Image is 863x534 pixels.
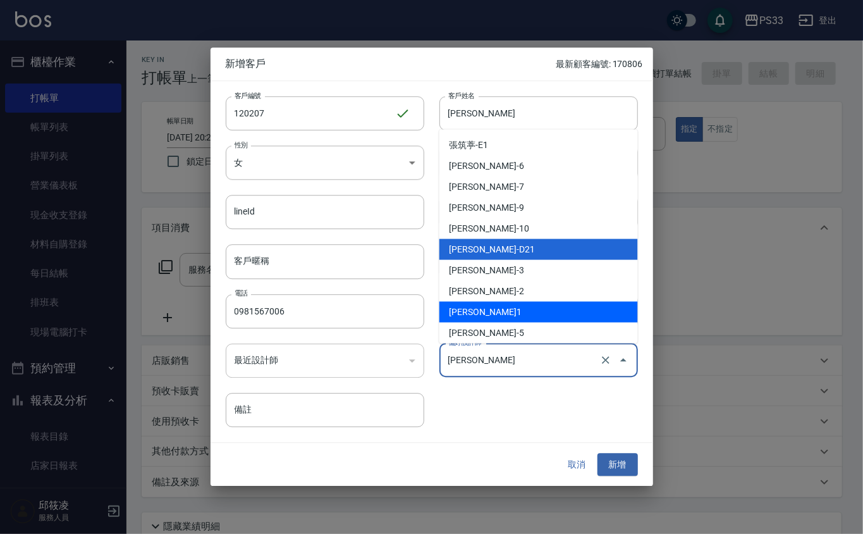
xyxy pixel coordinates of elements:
label: 電話 [235,289,248,298]
button: 取消 [557,453,597,476]
li: 張筑葶-E1 [439,135,638,156]
li: [PERSON_NAME]-5 [439,323,638,344]
li: [PERSON_NAME]-2 [439,281,638,302]
button: 新增 [597,453,638,476]
li: [PERSON_NAME]-6 [439,156,638,177]
label: 客戶姓名 [448,90,475,100]
button: Clear [597,352,615,369]
li: [PERSON_NAME]-9 [439,197,638,218]
label: 客戶編號 [235,90,261,100]
li: [PERSON_NAME]-3 [439,260,638,281]
li: [PERSON_NAME]-D21 [439,239,638,260]
span: 新增客戶 [226,58,556,70]
div: 女 [226,146,424,180]
li: [PERSON_NAME]-10 [439,218,638,239]
p: 最新顧客編號: 170806 [556,58,642,71]
button: Close [613,351,633,371]
li: [PERSON_NAME]1 [439,302,638,323]
label: 性別 [235,140,248,149]
li: [PERSON_NAME]-7 [439,177,638,197]
label: 偏好設計師 [448,338,481,347]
